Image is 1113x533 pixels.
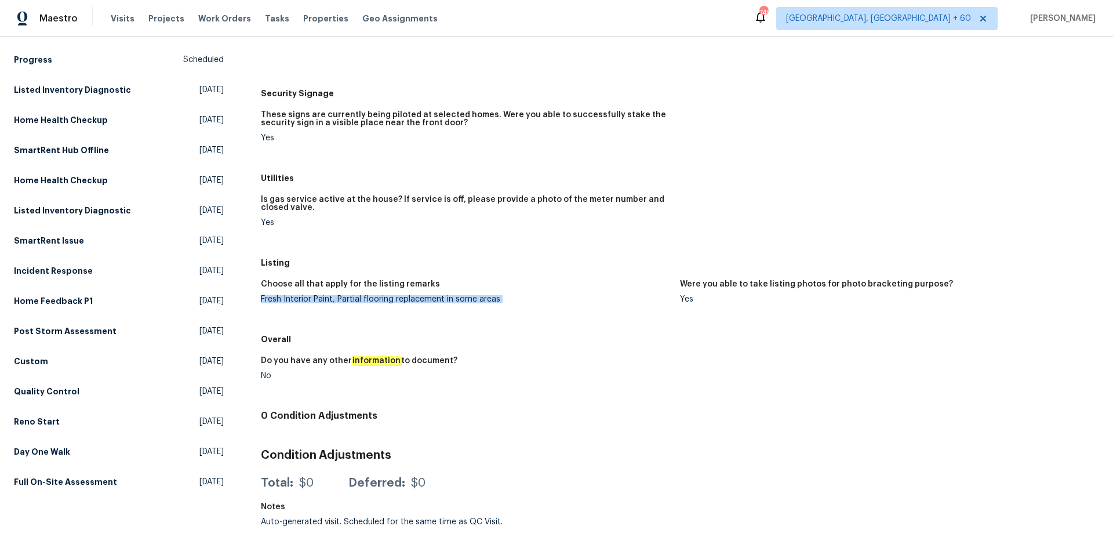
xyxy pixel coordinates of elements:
span: [DATE] [199,84,224,96]
h5: Day One Walk [14,446,70,458]
h5: Incident Response [14,265,93,277]
a: Listed Inventory Diagnostic[DATE] [14,200,224,221]
div: Total: [261,477,293,489]
h5: Overall [261,333,1099,345]
div: $0 [411,477,425,489]
h5: Is gas service active at the house? If service is off, please provide a photo of the meter number... [261,195,671,212]
h5: Notes [261,503,285,511]
h3: Condition Adjustments [261,449,1099,461]
div: Yes [261,134,671,142]
a: Quality Control[DATE] [14,381,224,402]
div: $0 [299,477,314,489]
h5: Listing [261,257,1099,269]
span: [PERSON_NAME] [1025,13,1096,24]
a: SmartRent Issue[DATE] [14,230,224,251]
a: Home Feedback P1[DATE] [14,291,224,311]
h5: Home Feedback P1 [14,295,93,307]
a: Day One Walk[DATE] [14,441,224,462]
span: [DATE] [199,235,224,246]
a: Home Health Checkup[DATE] [14,170,224,191]
span: [DATE] [199,295,224,307]
h5: Progress [14,54,52,66]
span: [DATE] [199,386,224,397]
a: Reno Start[DATE] [14,411,224,432]
span: [DATE] [199,325,224,337]
a: Home Health Checkup[DATE] [14,110,224,130]
h5: Utilities [261,172,1099,184]
h5: Custom [14,356,48,367]
a: Custom[DATE] [14,351,224,372]
h5: These signs are currently being piloted at selected homes. Were you able to successfully stake th... [261,111,671,127]
a: ProgressScheduled [14,49,224,70]
span: Work Orders [198,13,251,24]
h5: Full On-Site Assessment [14,476,117,488]
span: [DATE] [199,356,224,367]
span: [DATE] [199,144,224,156]
span: [DATE] [199,114,224,126]
h5: Security Signage [261,88,1099,99]
a: Post Storm Assessment[DATE] [14,321,224,342]
h5: Home Health Checkup [14,114,108,126]
span: Scheduled [183,54,224,66]
span: [DATE] [199,446,224,458]
div: Auto-generated visit. Scheduled for the same time as QC Visit. [261,518,512,526]
a: Listed Inventory Diagnostic[DATE] [14,79,224,100]
span: Properties [303,13,348,24]
span: Maestro [39,13,78,24]
span: [DATE] [199,205,224,216]
span: Tasks [265,14,289,23]
h5: Listed Inventory Diagnostic [14,84,131,96]
span: [DATE] [199,476,224,488]
div: Fresh Interior Paint, Partial flooring replacement in some areas [261,295,671,303]
h5: Were you able to take listing photos for photo bracketing purpose? [680,280,953,288]
h5: Home Health Checkup [14,175,108,186]
h5: Listed Inventory Diagnostic [14,205,131,216]
h5: Quality Control [14,386,79,397]
h5: SmartRent Hub Offline [14,144,109,156]
h5: Post Storm Assessment [14,325,117,337]
em: information [352,356,401,365]
div: 749 [759,7,768,19]
a: Incident Response[DATE] [14,260,224,281]
h5: Do you have any other to document? [261,357,457,365]
h5: Reno Start [14,416,60,427]
span: Projects [148,13,184,24]
a: Full On-Site Assessment[DATE] [14,472,224,492]
a: SmartRent Hub Offline[DATE] [14,140,224,161]
span: [DATE] [199,416,224,427]
span: Visits [111,13,134,24]
div: Yes [680,295,1090,303]
span: [DATE] [199,175,224,186]
h4: 0 Condition Adjustments [261,410,1099,422]
div: Yes [261,219,671,227]
span: Geo Assignments [362,13,438,24]
div: No [261,372,671,380]
span: [GEOGRAPHIC_DATA], [GEOGRAPHIC_DATA] + 60 [786,13,971,24]
h5: SmartRent Issue [14,235,84,246]
div: Deferred: [348,477,405,489]
span: [DATE] [199,265,224,277]
h5: Choose all that apply for the listing remarks [261,280,440,288]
